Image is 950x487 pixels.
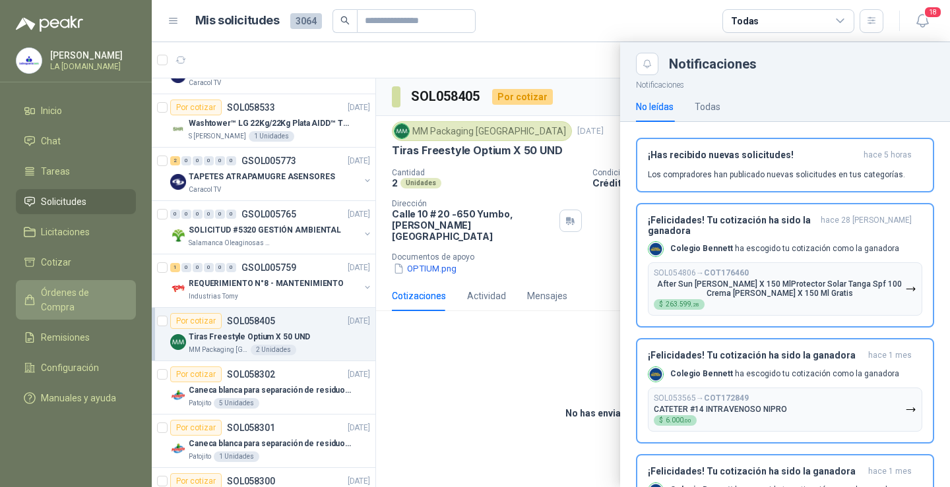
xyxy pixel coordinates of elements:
img: Company Logo [649,242,663,256]
div: $ [654,415,697,426]
button: Close [636,53,658,75]
p: Los compradores han publicado nuevas solicitudes en tus categorías. [648,169,905,181]
span: Inicio [41,103,62,118]
a: Manuales y ayuda [16,386,136,411]
span: hace 1 mes [868,350,912,361]
span: Manuales y ayuda [41,391,116,405]
a: Remisiones [16,325,136,350]
span: Tareas [41,164,70,179]
span: Órdenes de Compra [41,285,123,314]
span: Cotizar [41,255,71,270]
button: SOL053565→COT172849CATETER #14 INTRAVENOSO NIPRO$6.000,00 [648,387,922,432]
span: 263.599 [666,301,699,308]
p: After Sun [PERSON_NAME] X 150 MlProtector Solar Tanga Spf 100 Crema [PERSON_NAME] X 150 Ml Gratis [654,279,905,298]
div: Todas [695,100,720,114]
h3: ¡Felicidades! Tu cotización ha sido la ganadora [648,350,863,361]
img: Company Logo [16,48,42,73]
p: SOL054806 → [654,268,749,278]
button: ¡Has recibido nuevas solicitudes!hace 5 horas Los compradores han publicado nuevas solicitudes en... [636,138,934,192]
img: Company Logo [649,367,663,382]
p: [PERSON_NAME] [50,51,133,60]
span: ,00 [683,418,691,424]
span: 3064 [290,13,322,29]
h3: ¡Felicidades! Tu cotización ha sido la ganadora [648,466,863,477]
span: Solicitudes [41,194,86,209]
p: Notificaciones [620,75,950,92]
div: $ [654,299,705,310]
span: Remisiones [41,330,90,345]
p: LA [DOMAIN_NAME] [50,63,133,71]
button: ¡Felicidades! Tu cotización ha sido la ganadorahace 1 mes Company LogoColegio Bennett ha escogido... [636,338,934,444]
a: Licitaciones [16,219,136,244]
span: Chat [41,134,61,148]
h1: Mis solicitudes [195,11,280,30]
p: CATETER #14 INTRAVENOSO NIPRO [654,405,787,414]
span: Configuración [41,360,99,375]
span: hace 5 horas [864,150,912,161]
a: Órdenes de Compra [16,280,136,320]
p: ha escogido tu cotización como la ganadora [670,243,899,254]
span: Licitaciones [41,225,90,239]
span: 6.000 [666,417,691,424]
a: Cotizar [16,250,136,275]
div: Todas [731,14,759,28]
div: No leídas [636,100,674,114]
span: hace 28 [PERSON_NAME] [821,215,912,236]
button: SOL054806→COT176460After Sun [PERSON_NAME] X 150 MlProtector Solar Tanga Spf 100 Crema [PERSON_NA... [648,262,922,316]
h3: ¡Felicidades! Tu cotización ha sido la ganadora [648,215,815,236]
a: Inicio [16,98,136,123]
span: search [340,16,350,25]
p: ha escogido tu cotización como la ganadora [670,368,899,380]
b: COT176460 [704,268,749,277]
button: 18 [910,9,934,33]
b: COT172849 [704,393,749,403]
img: Logo peakr [16,16,83,32]
span: ,28 [691,302,699,308]
h3: ¡Has recibido nuevas solicitudes! [648,150,858,161]
a: Chat [16,129,136,154]
a: Configuración [16,355,136,380]
a: Tareas [16,159,136,184]
a: Solicitudes [16,189,136,214]
button: ¡Felicidades! Tu cotización ha sido la ganadorahace 28 [PERSON_NAME] Company LogoColegio Bennett ... [636,203,934,328]
span: hace 1 mes [868,466,912,477]
span: 18 [924,6,942,18]
b: Colegio Bennett [670,369,733,378]
div: Notificaciones [669,57,934,71]
b: Colegio Bennett [670,244,733,253]
p: SOL053565 → [654,393,749,403]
